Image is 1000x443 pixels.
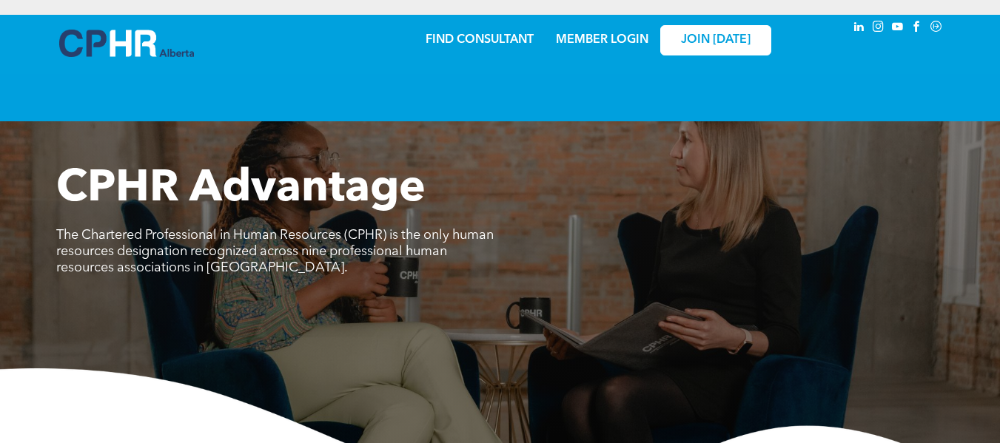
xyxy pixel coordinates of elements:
a: youtube [890,18,906,38]
a: JOIN [DATE] [660,25,771,55]
a: Social network [928,18,944,38]
span: CPHR Advantage [56,167,426,212]
a: linkedin [851,18,868,38]
a: instagram [870,18,887,38]
a: MEMBER LOGIN [556,34,648,46]
span: The Chartered Professional in Human Resources (CPHR) is the only human resources designation reco... [56,229,494,274]
a: facebook [909,18,925,38]
img: A blue and white logo for cp alberta [59,30,194,57]
span: JOIN [DATE] [681,33,751,47]
a: FIND CONSULTANT [426,34,534,46]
